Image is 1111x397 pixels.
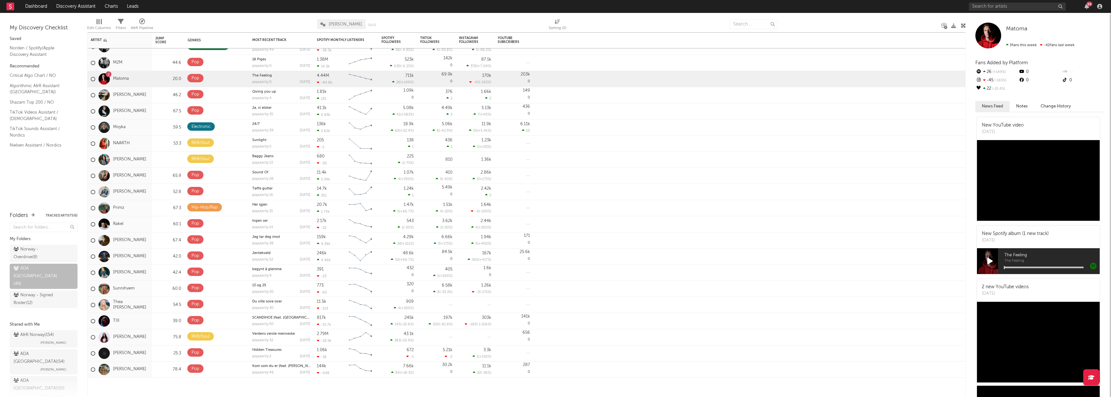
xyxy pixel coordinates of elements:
span: Fans Added by Platform [975,60,1028,65]
div: Electronic [192,123,211,131]
div: 46.2 [155,91,181,99]
input: Search for folders... [10,223,78,232]
svg: Chart title [346,152,375,168]
div: 65.9 [155,172,181,180]
div: 1.51k [443,203,452,207]
a: Matoma [113,76,129,82]
div: 1.66k [481,90,491,94]
div: 680 [317,154,325,158]
span: 4 [437,48,439,52]
a: The Feeling [252,74,272,77]
span: 1 [477,145,479,149]
div: ( ) [432,128,452,133]
div: ( ) [472,48,491,52]
div: [DATE] [300,161,310,165]
div: 5.13k [482,106,491,110]
span: 1 [412,145,414,149]
button: Save [368,23,376,27]
span: +149 % [992,70,1006,74]
span: -42 fans last week [1006,43,1075,47]
div: ( ) [398,161,414,165]
div: popularity: 4 [252,97,272,100]
div: 22 [975,85,1018,93]
div: 5.06k [442,122,452,126]
div: 410 [445,170,452,175]
div: 94 [1086,2,1092,6]
div: -30 [317,161,327,165]
a: ADA [GEOGRAPHIC_DATA](49) [10,264,78,289]
div: Jump Score [155,36,171,44]
a: [PERSON_NAME] [113,108,146,114]
a: Sunnihvem [113,286,135,291]
svg: Chart title [346,168,375,184]
span: -45 [473,81,479,84]
a: Norway - Signed Roster(12) [10,290,78,308]
div: Pop [192,171,199,179]
a: TikTok Sounds Assistant / Nordics [10,125,71,138]
span: +40 % [481,113,490,117]
div: Giving you up [252,90,310,94]
span: +175 % [480,178,490,181]
div: popularity: 49 [252,48,274,52]
div: [DATE] [300,97,310,100]
a: Jeg tar deg imot [252,235,280,239]
span: -6.25 % [401,65,413,68]
div: 0 [498,87,530,103]
div: 523k [405,57,414,62]
a: Ingen ser [252,219,268,223]
div: [DATE] [300,80,310,84]
a: Shazam Top 200 / NO [10,99,71,106]
a: Norden / Spotify/Apple Discovery Assistant [10,45,71,58]
span: 2 [489,194,491,197]
div: -38.3k [317,48,332,52]
div: 18.9k [403,122,414,126]
a: 13 og 25 [252,284,266,287]
span: -21.4 % [991,87,1005,91]
div: 1.36k [481,158,491,162]
a: TIX [113,318,119,324]
a: NAARTH [113,141,130,146]
div: Sunlight [252,138,310,142]
span: -165 % [993,79,1006,82]
div: 1.24k [404,187,414,191]
div: 1.23k [482,138,491,142]
svg: Chart title [346,184,375,200]
svg: Chart title [346,71,375,87]
div: 0 [420,71,452,87]
div: ( ) [473,145,491,149]
div: 0 [1018,76,1061,85]
button: Notes [1010,101,1034,112]
span: -4.95 % [401,48,413,52]
a: Algorithmic A&R Assistant ([GEOGRAPHIC_DATA]) [10,82,71,96]
a: Norway - Overdrive(8) [10,245,78,262]
div: 0 [498,71,530,87]
div: Filters [116,16,126,35]
div: Norway - Signed Roster ( 12 ) [14,291,59,307]
div: YouTube Subscribers [498,36,520,44]
span: -42.9 % [440,129,452,133]
span: 10 [526,129,530,133]
div: A&R Pipeline [131,16,153,35]
span: 8 [437,129,439,133]
div: 4.49k [441,106,452,110]
span: 3 [440,178,442,181]
span: +5.4k % [478,129,490,133]
a: Thea [PERSON_NAME] [113,300,149,310]
svg: Chart title [346,55,375,71]
span: 630 [394,65,400,68]
div: 44.6 [155,59,181,67]
a: begynt å glemme [252,268,282,271]
div: ( ) [472,177,491,181]
span: 60 [395,129,400,133]
div: Spotify Monthly Listeners [317,38,365,42]
div: [DATE] [300,177,310,181]
div: 436 [523,105,530,109]
span: 55 [473,129,477,133]
span: 1 [451,145,452,149]
span: -75 % [405,161,413,165]
input: Search... [730,19,778,29]
span: -93.8 % [440,48,452,52]
div: 0 [498,103,530,119]
a: Her igjen [252,203,267,207]
span: 3 fans this week [1006,43,1037,47]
